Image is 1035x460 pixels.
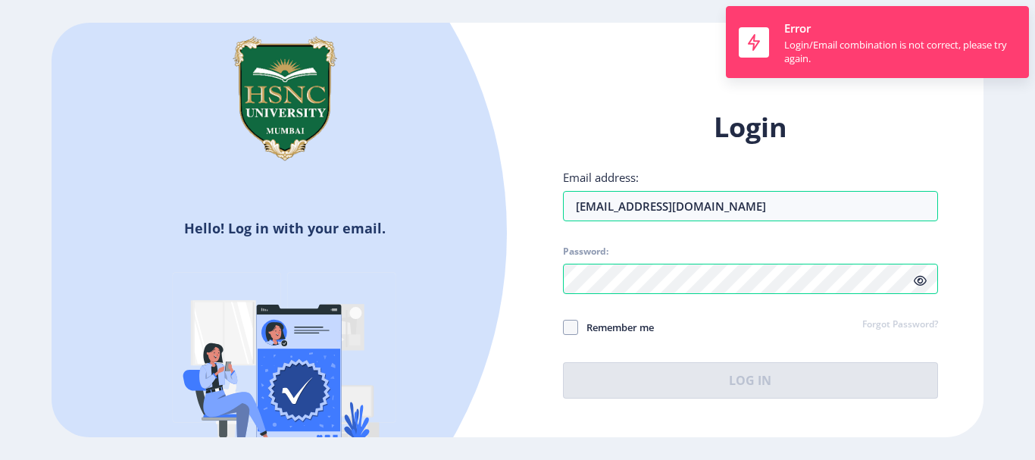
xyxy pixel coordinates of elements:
input: Email address [563,191,938,221]
h1: Login [563,109,938,146]
label: Password: [563,246,608,258]
span: Remember me [578,318,654,336]
img: hsnc.png [209,23,361,174]
div: Login/Email combination is not correct, please try again. [784,38,1016,65]
a: Forgot Password? [862,318,938,332]
button: Log In [563,362,938,399]
label: Email address: [563,170,639,185]
span: Error [784,20,811,36]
